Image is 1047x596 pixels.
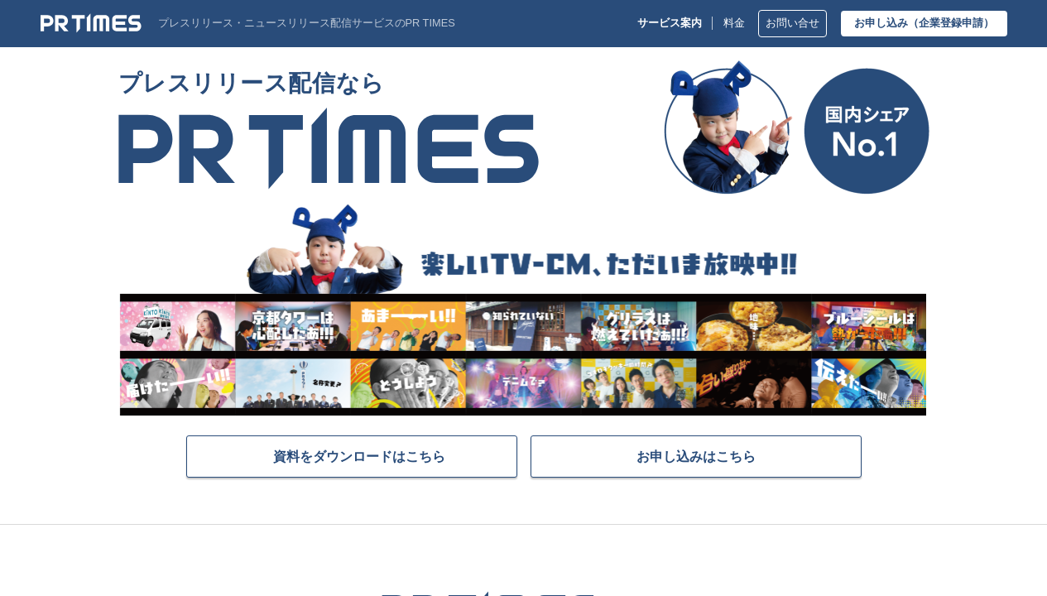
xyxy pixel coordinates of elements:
p: プレスリリース・ニュースリリース配信サービスのPR TIMES [158,17,455,30]
a: お申し込み（企業登録申請） [841,11,1007,36]
a: お問い合せ [758,10,827,37]
span: （企業登録申請） [908,17,994,29]
span: 資料をダウンロードはこちら [273,448,445,464]
span: プレスリリース配信なら [118,60,539,107]
p: サービス案内 [637,17,702,30]
a: 資料をダウンロードはこちら [186,435,517,478]
a: 料金 [723,17,745,30]
img: PR TIMES [118,107,539,190]
img: 楽しいTV-CM、ただいま放映中!! [118,201,926,416]
img: 国内シェア No.1 [664,60,929,195]
img: PR TIMES [41,13,142,33]
a: お申し込みはこちら [531,435,862,478]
